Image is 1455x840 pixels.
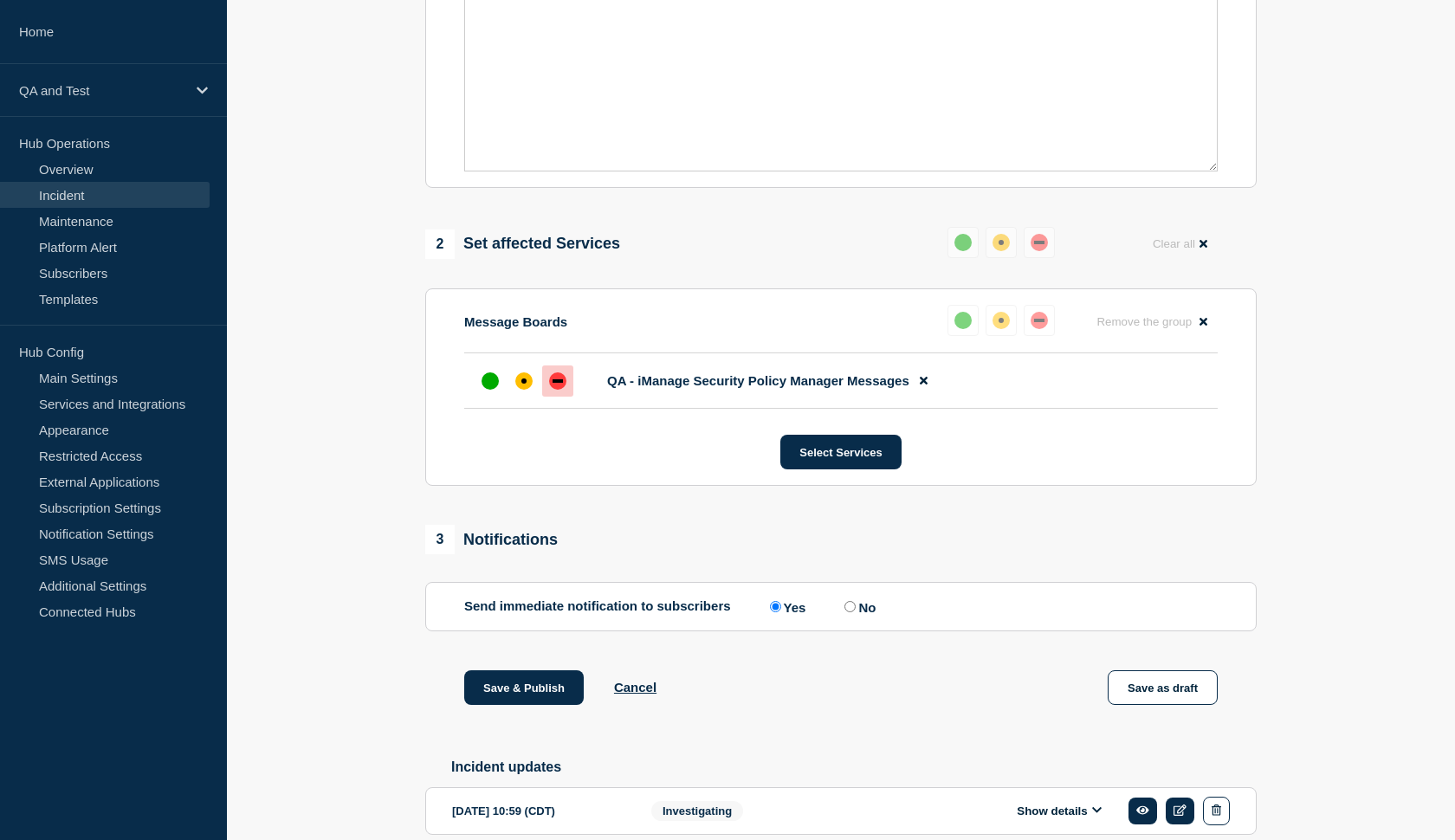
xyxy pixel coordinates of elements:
button: up [947,227,979,258]
button: affected [986,305,1017,336]
div: affected [515,372,533,390]
button: Save & Publish [464,670,584,705]
p: QA and Test [19,83,185,98]
button: down [1024,227,1055,258]
input: No [844,601,856,612]
p: Message Boards [464,314,567,329]
div: up [954,234,972,251]
button: Clear all [1142,227,1218,261]
div: up [482,372,499,390]
button: up [947,305,979,336]
span: Remove the group [1096,315,1192,328]
button: Remove the group [1086,305,1218,339]
p: Send immediate notification to subscribers [464,598,731,615]
button: Save as draft [1108,670,1218,705]
div: Send immediate notification to subscribers [464,598,1218,615]
label: Yes [766,598,806,615]
div: Notifications [425,525,558,554]
button: down [1024,305,1055,336]
div: down [549,372,566,390]
button: Show details [1012,804,1107,818]
input: Yes [770,601,781,612]
div: down [1031,234,1048,251]
span: 2 [425,229,455,259]
div: down [1031,312,1048,329]
button: Select Services [780,435,901,469]
button: affected [986,227,1017,258]
button: Cancel [614,680,656,695]
div: up [954,312,972,329]
span: Investigating [651,801,743,821]
div: affected [993,234,1010,251]
span: 3 [425,525,455,554]
div: affected [993,312,1010,329]
label: No [840,598,876,615]
span: QA - iManage Security Policy Manager Messages [607,373,909,388]
div: [DATE] 10:59 (CDT) [452,797,625,825]
div: Set affected Services [425,229,620,259]
h2: Incident updates [451,759,1257,775]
